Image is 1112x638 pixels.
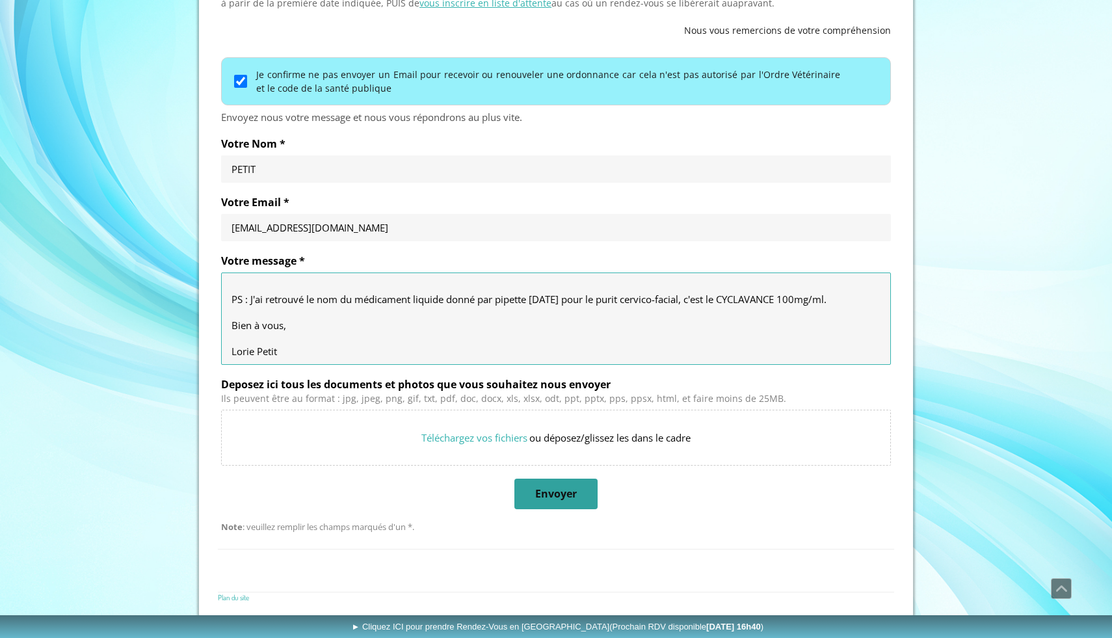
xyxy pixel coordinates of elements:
button: Envoyer [514,479,598,509]
strong: Note [221,521,243,533]
label: Je confirme ne pas envoyer un Email pour recevoir ou renouveler une ordonnance car cela n'est pas... [256,68,840,95]
label: Votre message * [221,254,891,267]
div: Ils peuvent être au format : jpg, jpeg, png, gif, txt, pdf, doc, docx, xls, xlsx, odt, ppt, pptx,... [221,393,891,405]
span: Envoyer [535,487,577,501]
b: [DATE] 16h40 [706,622,761,631]
span: Nous vous remercions de votre compréhension [684,24,891,36]
label: Votre Nom * [221,137,891,150]
span: ► Cliquez ICI pour prendre Rendez-Vous en [GEOGRAPHIC_DATA] [351,622,763,631]
span: (Prochain RDV disponible ) [609,622,763,631]
div: : veuillez remplir les champs marqués d'un *. [221,522,891,533]
div: Envoyez nous votre message et nous vous répondrons au plus vite. [221,111,891,124]
input: Votre Nom * [232,163,880,176]
a: Défiler vers le haut [1051,578,1072,599]
a: Plan du site [218,592,249,602]
label: Votre Email * [221,196,891,209]
textarea: Bonjour Dr. [PERSON_NAME], je vous écris suite à ma visite chez vous le [DATE] pour mon chat [PER... [232,280,880,358]
span: Défiler vers le haut [1052,579,1071,598]
label: Deposez ici tous les documents et photos que vous souhaitez nous envoyer [221,378,891,391]
input: Votre Email * [232,221,880,234]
